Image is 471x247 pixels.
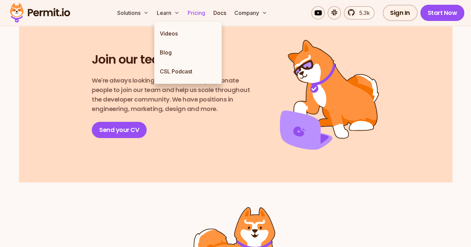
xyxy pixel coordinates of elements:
[280,40,379,150] img: Join us
[232,6,270,20] button: Company
[154,6,182,20] button: Learn
[355,9,370,17] span: 5.3k
[383,5,418,21] a: Sign In
[92,122,147,138] a: Send your CV
[154,62,221,81] a: CSL Podcast
[92,52,172,68] h2: Join our team
[154,43,221,62] a: Blog
[114,6,151,20] button: Solutions
[92,76,256,114] p: We're always looking for creative and passionate people to join our team and help us scale throug...
[185,6,208,20] a: Pricing
[7,1,73,24] img: Permit logo
[344,6,374,20] a: 5.3k
[154,24,221,43] a: Videos
[420,5,465,21] a: Start Now
[211,6,229,20] a: Docs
